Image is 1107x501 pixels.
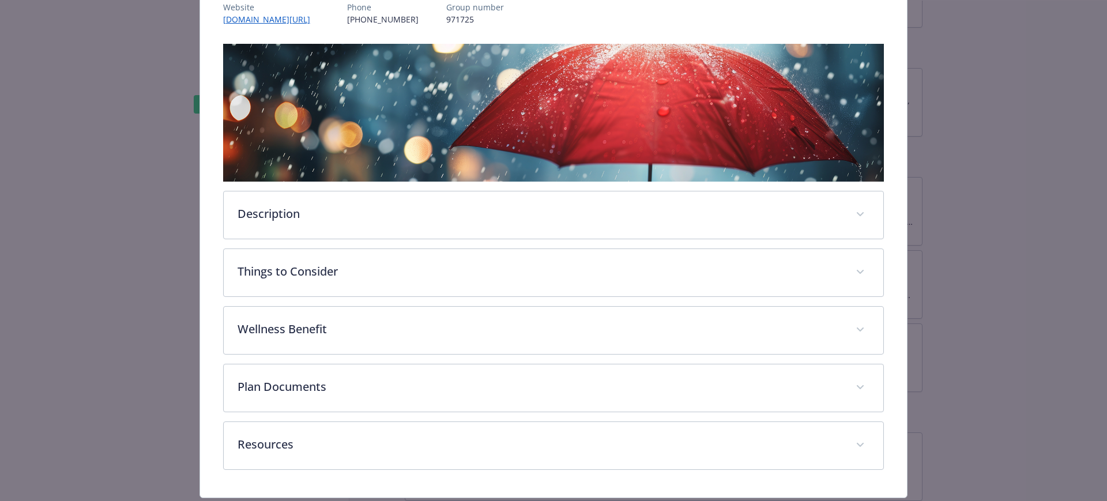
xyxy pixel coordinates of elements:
div: Wellness Benefit [224,307,884,354]
div: Resources [224,422,884,469]
div: Description [224,191,884,239]
a: [DOMAIN_NAME][URL] [223,14,319,25]
p: Phone [347,1,419,13]
p: Wellness Benefit [238,321,842,338]
p: [PHONE_NUMBER] [347,13,419,25]
p: Plan Documents [238,378,842,395]
p: Website [223,1,319,13]
p: 971725 [446,13,504,25]
div: Things to Consider [224,249,884,296]
div: Plan Documents [224,364,884,412]
p: Group number [446,1,504,13]
p: Resources [238,436,842,453]
p: Things to Consider [238,263,842,280]
p: Description [238,205,842,223]
img: banner [223,44,884,182]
